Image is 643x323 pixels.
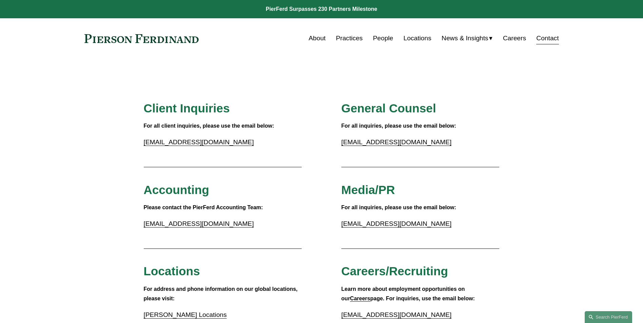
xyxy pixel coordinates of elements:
[341,183,395,196] span: Media/PR
[144,183,209,196] span: Accounting
[341,102,436,115] span: General Counsel
[503,32,526,45] a: Careers
[350,296,370,301] a: Careers
[341,286,466,302] strong: Learn more about employment opportunities on our
[403,32,431,45] a: Locations
[309,32,326,45] a: About
[536,32,559,45] a: Contact
[144,264,200,278] span: Locations
[585,311,632,323] a: Search this site
[442,33,488,44] span: News & Insights
[370,296,475,301] strong: page. For inquiries, use the email below:
[341,264,448,278] span: Careers/Recruiting
[144,123,274,129] strong: For all client inquiries, please use the email below:
[373,32,393,45] a: People
[341,204,456,210] strong: For all inquiries, please use the email below:
[144,102,230,115] span: Client Inquiries
[144,286,299,302] strong: For address and phone information on our global locations, please visit:
[442,32,493,45] a: folder dropdown
[336,32,363,45] a: Practices
[341,220,451,227] a: [EMAIL_ADDRESS][DOMAIN_NAME]
[341,138,451,146] a: [EMAIL_ADDRESS][DOMAIN_NAME]
[144,311,227,318] a: [PERSON_NAME] Locations
[144,220,254,227] a: [EMAIL_ADDRESS][DOMAIN_NAME]
[341,311,451,318] a: [EMAIL_ADDRESS][DOMAIN_NAME]
[144,204,263,210] strong: Please contact the PierFerd Accounting Team:
[144,138,254,146] a: [EMAIL_ADDRESS][DOMAIN_NAME]
[341,123,456,129] strong: For all inquiries, please use the email below:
